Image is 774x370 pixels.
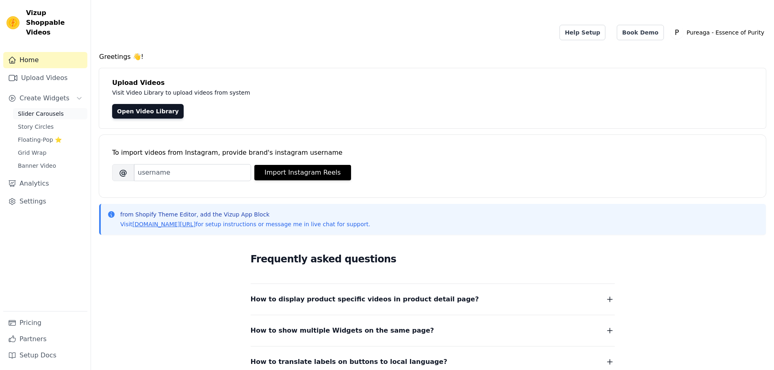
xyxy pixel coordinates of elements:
[18,149,46,157] span: Grid Wrap
[670,25,767,40] button: P Pureaga - Essence of Purity
[559,25,605,40] a: Help Setup
[20,93,69,103] span: Create Widgets
[3,193,87,210] a: Settings
[3,52,87,68] a: Home
[13,160,87,171] a: Banner Video
[251,294,479,305] span: How to display product specific videos in product detail page?
[7,16,20,29] img: Vizup
[251,325,615,336] button: How to show multiple Widgets on the same page?
[120,220,370,228] p: Visit for setup instructions or message me in live chat for support.
[3,315,87,331] a: Pricing
[254,165,351,180] button: Import Instagram Reels
[112,148,753,158] div: To import videos from Instagram, provide brand's instagram username
[26,8,84,37] span: Vizup Shoppable Videos
[13,108,87,119] a: Slider Carousels
[18,123,54,131] span: Story Circles
[18,110,64,118] span: Slider Carousels
[251,294,615,305] button: How to display product specific videos in product detail page?
[13,121,87,132] a: Story Circles
[13,147,87,158] a: Grid Wrap
[13,134,87,145] a: Floating-Pop ⭐
[683,25,767,40] p: Pureaga - Essence of Purity
[3,331,87,347] a: Partners
[112,164,134,181] span: @
[112,88,476,97] p: Visit Video Library to upload videos from system
[3,90,87,106] button: Create Widgets
[3,347,87,364] a: Setup Docs
[18,136,62,144] span: Floating-Pop ⭐
[18,162,56,170] span: Banner Video
[251,251,615,267] h2: Frequently asked questions
[134,164,251,181] input: username
[251,356,447,368] span: How to translate labels on buttons to local language?
[120,210,370,219] p: from Shopify Theme Editor, add the Vizup App Block
[112,104,184,119] a: Open Video Library
[251,325,434,336] span: How to show multiple Widgets on the same page?
[251,356,615,368] button: How to translate labels on buttons to local language?
[617,25,663,40] a: Book Demo
[112,78,753,88] h4: Upload Videos
[132,221,196,227] a: [DOMAIN_NAME][URL]
[99,52,766,62] h4: Greetings 👋!
[675,28,679,37] text: P
[3,70,87,86] a: Upload Videos
[3,175,87,192] a: Analytics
